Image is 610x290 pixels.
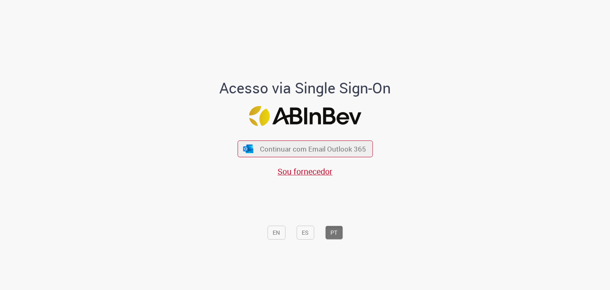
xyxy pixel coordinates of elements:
[296,226,314,240] button: ES
[278,166,332,177] a: Sou fornecedor
[243,145,254,153] img: ícone Azure/Microsoft 360
[249,106,361,126] img: Logo ABInBev
[325,226,343,240] button: PT
[260,144,366,154] span: Continuar com Email Outlook 365
[191,80,419,96] h1: Acesso via Single Sign-On
[267,226,285,240] button: EN
[237,140,373,157] button: ícone Azure/Microsoft 360 Continuar com Email Outlook 365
